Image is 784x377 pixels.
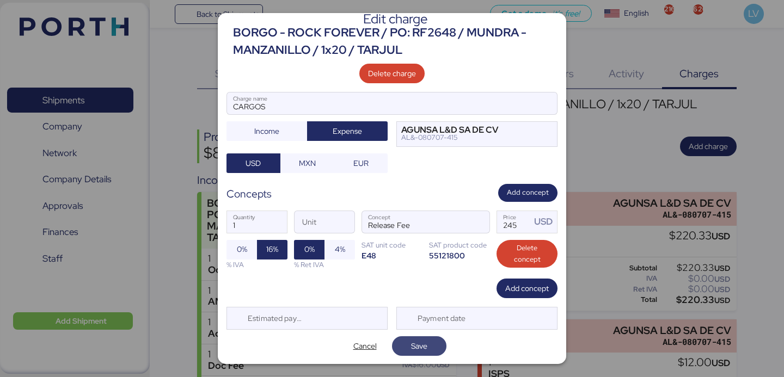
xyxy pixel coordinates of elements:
button: 16% [257,240,287,259]
button: USD [226,153,280,173]
div: SAT product code [429,240,490,250]
input: Unit [295,211,354,233]
span: Delete concept [505,242,549,266]
input: Charge name [227,92,557,114]
button: Delete charge [359,64,425,83]
div: AL&-080707-415 [401,134,498,141]
span: 16% [266,243,278,256]
button: MXN [280,153,334,173]
button: 0% [226,240,257,259]
span: EUR [353,157,369,170]
div: 55121800 [429,250,490,261]
span: MXN [299,157,316,170]
span: USD [246,157,261,170]
span: Income [254,125,279,138]
div: AGUNSA L&D SA DE CV [401,126,498,134]
div: Edit charge [233,14,558,24]
div: E48 [362,250,422,261]
div: Concepts [226,186,272,202]
div: BORGO - ROCK FOREVER / PO: RF2648 / MUNDRA - MANZANILLO / 1x20 / TARJUL [233,24,558,59]
input: Price [497,211,531,233]
span: Delete charge [368,67,416,80]
button: Add concept [498,184,558,202]
button: Expense [307,121,388,141]
div: % IVA [226,259,287,270]
input: Quantity [227,211,287,233]
input: Concept [362,211,463,233]
div: USD [534,215,557,228]
button: ConceptConcept [467,213,489,236]
button: 4% [324,240,355,259]
button: Income [226,121,307,141]
div: SAT unit code [362,240,422,250]
span: 0% [237,243,247,256]
span: 0% [304,243,315,256]
button: Cancel [338,336,392,356]
span: Add concept [507,187,549,199]
span: 4% [335,243,345,256]
button: Add concept [497,279,558,298]
button: EUR [334,153,388,173]
span: Cancel [353,339,377,353]
div: % Ret IVA [294,259,355,270]
button: Save [392,336,446,356]
span: Expense [333,125,362,138]
button: 0% [294,240,324,259]
button: Delete concept [497,240,558,268]
span: Save [411,339,427,353]
span: Add concept [505,282,549,295]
